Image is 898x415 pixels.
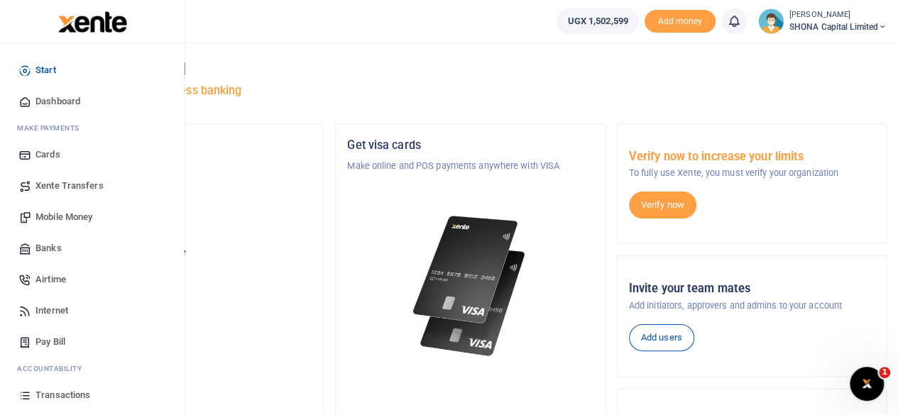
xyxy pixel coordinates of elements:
[35,272,66,287] span: Airtime
[66,193,312,207] h5: Account
[629,192,696,218] a: Verify now
[11,233,173,264] a: Banks
[347,138,593,153] h5: Get visa cards
[11,201,173,233] a: Mobile Money
[11,264,173,295] a: Airtime
[35,148,60,162] span: Cards
[409,207,532,365] img: xente-_physical_cards.png
[347,159,593,173] p: Make online and POS payments anywhere with VISA
[11,139,173,170] a: Cards
[35,179,104,193] span: Xente Transfers
[35,210,92,224] span: Mobile Money
[11,55,173,86] a: Start
[11,295,173,326] a: Internet
[557,9,638,34] a: UGX 1,502,599
[11,117,173,139] li: M
[66,159,312,173] p: SHONA GROUP
[24,123,80,133] span: ake Payments
[28,363,82,374] span: countability
[629,150,875,164] h5: Verify now to increase your limits
[66,138,312,153] h5: Organization
[645,15,716,26] a: Add money
[66,214,312,228] p: SHONA Capital Limited
[11,358,173,380] li: Ac
[850,367,884,401] iframe: Intercom live chat
[35,63,56,77] span: Start
[629,324,694,351] a: Add users
[645,10,716,33] li: Toup your wallet
[58,11,127,33] img: logo-large
[758,9,887,34] a: profile-user [PERSON_NAME] SHONA Capital Limited
[57,16,127,26] a: logo-small logo-large logo-large
[35,335,65,349] span: Pay Bill
[35,241,62,255] span: Banks
[758,9,784,34] img: profile-user
[54,61,887,77] h4: Hello [PERSON_NAME]
[54,84,887,98] h5: Welcome to better business banking
[11,326,173,358] a: Pay Bill
[35,388,90,402] span: Transactions
[629,299,875,313] p: Add initiators, approvers and admins to your account
[567,14,628,28] span: UGX 1,502,599
[66,245,312,260] p: Your current account balance
[629,166,875,180] p: To fully use Xente, you must verify your organization
[11,380,173,411] a: Transactions
[645,10,716,33] span: Add money
[629,282,875,296] h5: Invite your team mates
[11,170,173,201] a: Xente Transfers
[551,9,644,34] li: Wallet ballance
[66,263,312,277] h5: UGX 1,502,599
[789,21,887,33] span: SHONA Capital Limited
[35,304,68,318] span: Internet
[35,94,80,109] span: Dashboard
[789,9,887,21] small: [PERSON_NAME]
[879,367,890,378] span: 1
[11,86,173,117] a: Dashboard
